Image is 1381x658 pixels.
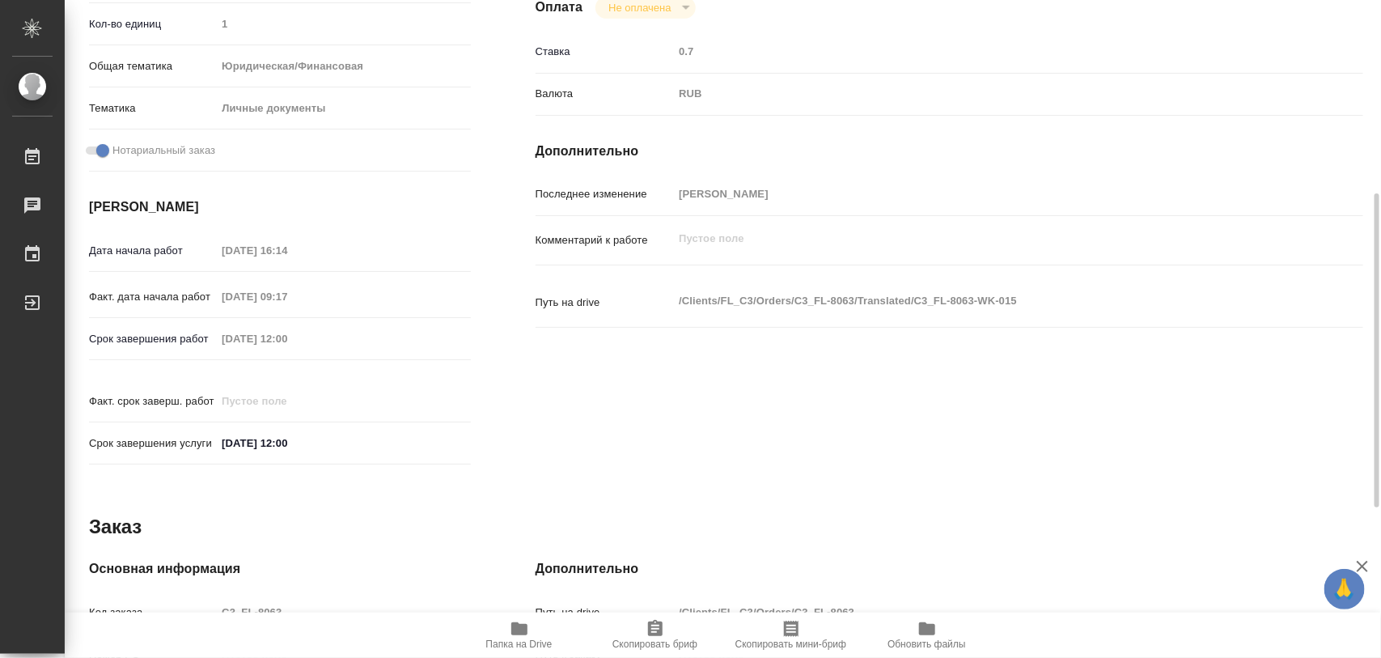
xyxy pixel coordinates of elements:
[486,639,553,650] span: Папка на Drive
[723,613,859,658] button: Скопировать мини-бриф
[89,393,216,410] p: Факт. срок заверш. работ
[536,605,674,621] p: Путь на drive
[673,40,1294,63] input: Пустое поле
[89,331,216,347] p: Срок завершения работ
[536,559,1363,579] h4: Дополнительно
[89,605,216,621] p: Код заказа
[89,58,216,74] p: Общая тематика
[216,431,358,455] input: ✎ Введи что-нибудь
[735,639,846,650] span: Скопировать мини-бриф
[451,613,587,658] button: Папка на Drive
[89,514,142,540] h2: Заказ
[89,197,471,217] h4: [PERSON_NAME]
[536,295,674,311] p: Путь на drive
[536,186,674,202] p: Последнее изменение
[216,12,470,36] input: Пустое поле
[604,1,676,15] button: Не оплачена
[89,100,216,117] p: Тематика
[536,44,674,60] p: Ставка
[216,389,358,413] input: Пустое поле
[216,239,358,262] input: Пустое поле
[216,95,470,122] div: Личные документы
[89,243,216,259] p: Дата начала работ
[859,613,995,658] button: Обновить файлы
[612,639,697,650] span: Скопировать бриф
[112,142,215,159] span: Нотариальный заказ
[216,53,470,80] div: Юридическая/Финансовая
[89,16,216,32] p: Кол-во единиц
[89,435,216,452] p: Срок завершения услуги
[216,327,358,350] input: Пустое поле
[673,287,1294,315] textarea: /Clients/FL_C3/Orders/C3_FL-8063/Translated/C3_FL-8063-WK-015
[216,285,358,308] input: Пустое поле
[536,232,674,248] p: Комментарий к работе
[673,80,1294,108] div: RUB
[673,182,1294,206] input: Пустое поле
[536,142,1363,161] h4: Дополнительно
[1331,572,1358,606] span: 🙏
[216,601,470,624] input: Пустое поле
[587,613,723,658] button: Скопировать бриф
[1324,569,1365,609] button: 🙏
[887,639,966,650] span: Обновить файлы
[536,86,674,102] p: Валюта
[89,559,471,579] h4: Основная информация
[89,289,216,305] p: Факт. дата начала работ
[673,601,1294,624] input: Пустое поле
